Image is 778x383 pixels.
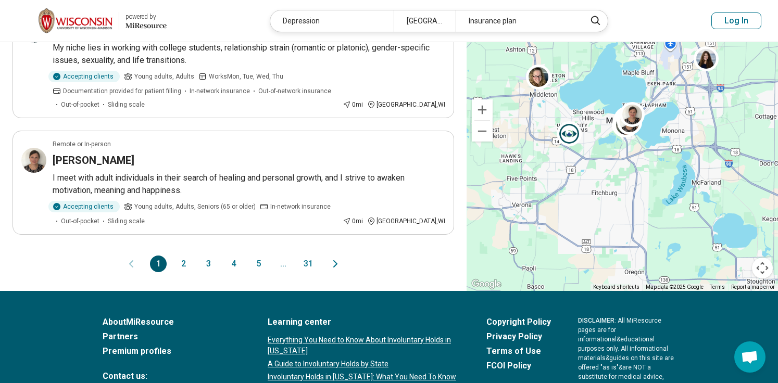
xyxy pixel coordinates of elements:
[752,258,773,278] button: Map camera controls
[108,100,145,109] span: Sliding scale
[53,42,445,67] p: My niche lies in working with college students, relationship strain (romantic or platonic), gende...
[472,99,493,120] button: Zoom in
[190,86,250,96] span: In-network insurance
[134,72,194,81] span: Young adults, Adults
[48,71,120,82] div: Accepting clients
[734,341,766,373] div: Open chat
[134,202,256,211] span: Young adults, Adults, Seniors (65 or older)
[63,86,181,96] span: Documentation provided for patient filling
[150,256,167,272] button: 1
[53,172,445,197] p: I meet with adult individuals in their search of healing and personal growth, and I strive to awa...
[300,256,317,272] button: 31
[275,256,292,272] span: ...
[486,345,551,358] a: Terms of Use
[39,8,112,33] img: University of Wisconsin-Madison
[469,277,504,291] img: Google
[711,12,761,29] button: Log In
[103,330,241,343] a: Partners
[578,317,614,324] span: DISCLAIMER
[53,153,134,168] h3: [PERSON_NAME]
[48,201,120,212] div: Accepting clients
[486,360,551,372] a: FCOI Policy
[472,121,493,142] button: Zoom out
[394,10,456,32] div: [GEOGRAPHIC_DATA], [GEOGRAPHIC_DATA]
[200,256,217,272] button: 3
[225,256,242,272] button: 4
[329,256,342,272] button: Next page
[270,202,331,211] span: In-network insurance
[367,216,445,226] div: [GEOGRAPHIC_DATA] , WI
[61,216,99,226] span: Out-of-pocket
[125,256,137,272] button: Previous page
[343,216,363,226] div: 0 mi
[258,86,331,96] span: Out-of-network insurance
[209,72,283,81] span: Works Mon, Tue, Wed, Thu
[268,359,459,369] a: A Guide to Involuntary Holds by State
[53,139,111,149] p: Remote or In-person
[270,10,394,32] div: Depression
[612,112,637,137] div: 3
[617,106,642,131] div: 2
[343,100,363,109] div: 0 mi
[103,370,241,382] span: Contact us:
[268,316,459,328] a: Learning center
[646,284,704,290] span: Map data ©2025 Google
[268,372,459,382] a: Involuntary Holds in [US_STATE]: What You Need To Know
[103,345,241,358] a: Premium profiles
[710,284,725,290] a: Terms (opens in new tab)
[486,316,551,328] a: Copyright Policy
[175,256,192,272] button: 2
[61,100,99,109] span: Out-of-pocket
[250,256,267,272] button: 5
[456,10,579,32] div: Insurance plan
[367,100,445,109] div: [GEOGRAPHIC_DATA] , WI
[17,8,167,33] a: University of Wisconsin-Madisonpowered by
[268,335,459,356] a: Everything You Need to Know About Involuntary Holds in [US_STATE]
[103,316,241,328] a: AboutMiResource
[126,12,167,21] div: powered by
[486,330,551,343] a: Privacy Policy
[593,284,639,291] button: Keyboard shortcuts
[108,216,145,226] span: Sliding scale
[469,277,504,291] a: Open this area in Google Maps (opens a new window)
[731,284,775,290] a: Report a map error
